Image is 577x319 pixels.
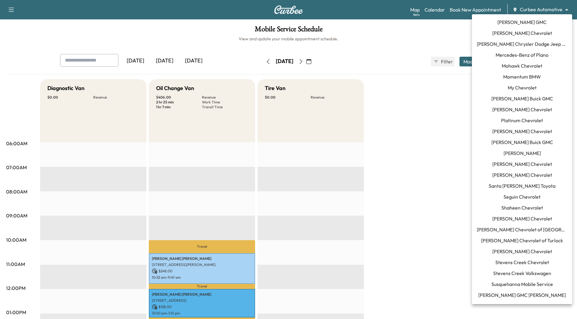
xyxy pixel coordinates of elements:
[481,237,563,244] span: [PERSON_NAME] Chevrolet of Turlock
[489,182,555,190] span: Santa [PERSON_NAME] Toyota
[492,160,552,168] span: [PERSON_NAME] Chevrolet
[503,73,541,80] span: Momentum BMW
[492,248,552,255] span: [PERSON_NAME] Chevrolet
[492,302,552,310] span: [PERSON_NAME] Chevrolet
[496,51,548,59] span: Mercedes-Benz of Plano
[493,270,551,277] span: Stevens Creek Volkswagen
[492,171,552,179] span: [PERSON_NAME] Chevrolet
[492,29,552,37] span: [PERSON_NAME] Chevrolet
[497,18,547,26] span: [PERSON_NAME] GMC
[492,128,552,135] span: [PERSON_NAME] Chevrolet
[504,193,541,200] span: Seguin Chevrolet
[501,117,543,124] span: Platinum Chevrolet
[504,149,541,157] span: [PERSON_NAME]
[477,40,567,48] span: [PERSON_NAME] Chrysler Dodge Jeep RAM of [GEOGRAPHIC_DATA]
[502,62,542,69] span: Mohawk Chevrolet
[491,280,553,288] span: Susquehanna Mobile Service
[492,106,552,113] span: [PERSON_NAME] Chevrolet
[492,215,552,222] span: [PERSON_NAME] Chevrolet
[491,139,553,146] span: [PERSON_NAME] Buick GMC
[477,226,567,233] span: [PERSON_NAME] Chevrolet of [GEOGRAPHIC_DATA]
[491,95,553,102] span: [PERSON_NAME] Buick GMC
[508,84,537,91] span: My Chevrolet
[478,291,566,299] span: [PERSON_NAME] GMC [PERSON_NAME]
[495,259,549,266] span: Stevens Creek Chevrolet
[501,204,543,211] span: Shaheen Chevrolet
